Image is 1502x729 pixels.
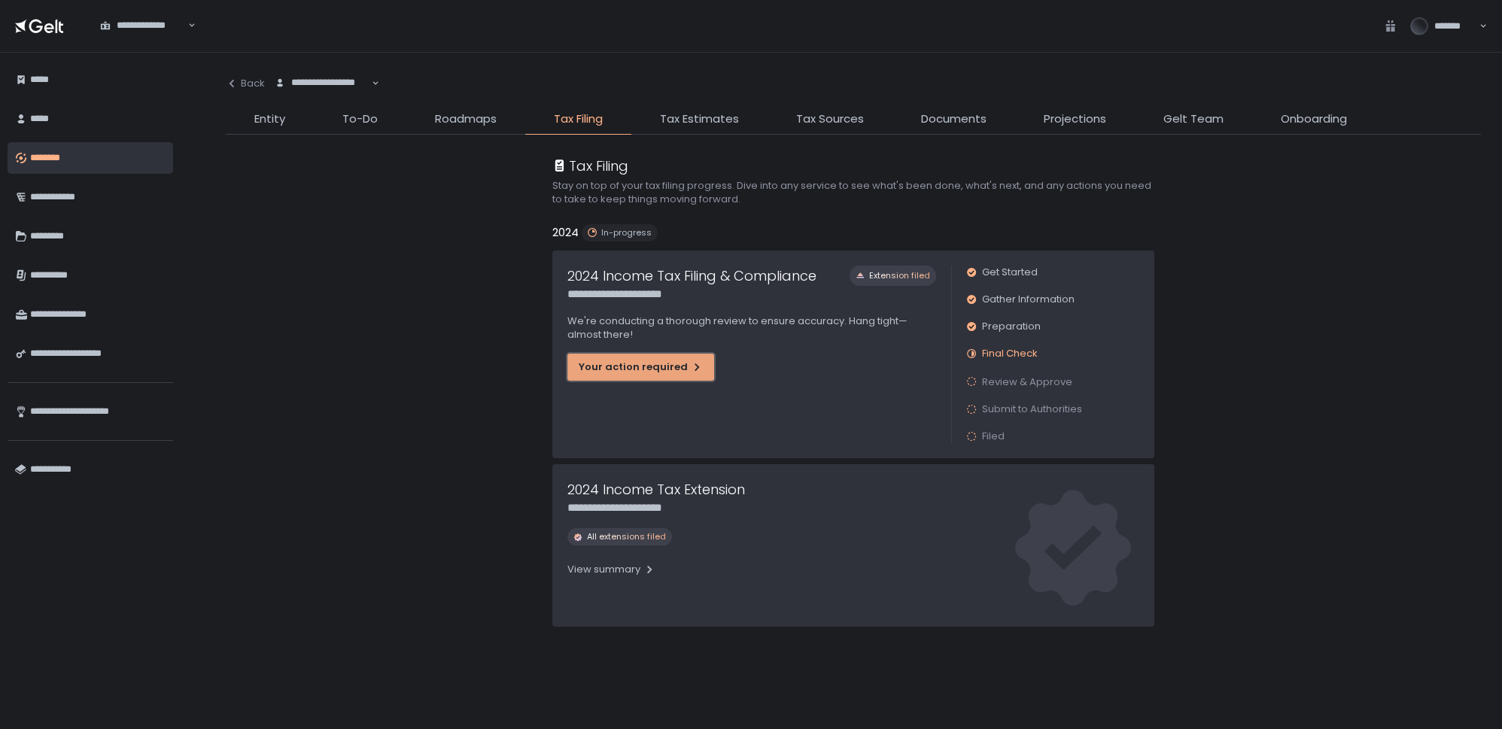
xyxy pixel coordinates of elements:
span: Entity [254,111,285,128]
span: Onboarding [1281,111,1347,128]
span: Tax Estimates [660,111,739,128]
span: Filed [982,430,1005,443]
span: Roadmaps [435,111,497,128]
span: Gelt Team [1163,111,1224,128]
span: Get Started [982,266,1038,279]
div: Search for option [90,11,196,41]
h2: Stay on top of your tax filing progress. Dive into any service to see what's been done, what's ne... [552,179,1154,206]
button: View summary [567,557,655,582]
button: Your action required [567,354,714,381]
span: Review & Approve [982,375,1072,389]
h2: 2024 [552,224,579,241]
span: Final Check [982,347,1038,360]
div: Back [226,77,265,90]
span: Extension filed [869,270,930,281]
span: Tax Sources [796,111,864,128]
div: Tax Filing [552,156,628,176]
span: Tax Filing [554,111,603,128]
p: We're conducting a thorough review to ensure accuracy. Hang tight—almost there! [567,314,936,342]
span: All extensions filed [587,531,666,542]
button: Back [226,68,265,99]
span: Projections [1044,111,1106,128]
span: In-progress [601,227,652,238]
div: Search for option [265,68,379,99]
span: Documents [921,111,987,128]
span: To-Do [342,111,378,128]
h1: 2024 Income Tax Extension [567,479,745,500]
span: Gather Information [982,293,1075,306]
div: Your action required [579,360,703,374]
span: Submit to Authorities [982,402,1082,416]
span: Preparation [982,320,1041,333]
input: Search for option [275,90,370,105]
div: View summary [567,563,655,576]
h1: 2024 Income Tax Filing & Compliance [567,266,816,286]
input: Search for option [100,32,187,47]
